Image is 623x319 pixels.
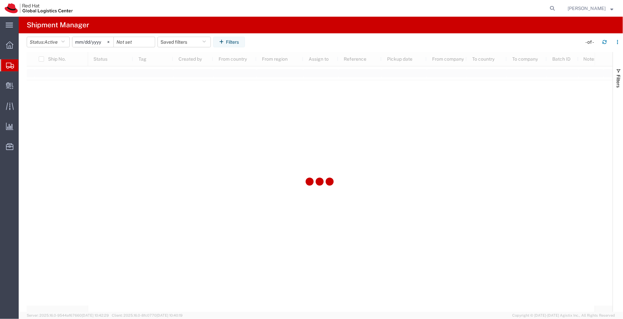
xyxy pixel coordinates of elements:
[5,3,73,13] img: logo
[27,313,109,317] span: Server: 2025.16.0-9544af67660
[213,37,245,47] button: Filters
[112,313,183,317] span: Client: 2025.16.0-8fc0770
[616,75,621,88] span: Filters
[585,39,597,46] div: - of -
[568,5,606,12] span: Pallav Sen Gupta
[157,313,183,317] span: [DATE] 10:40:19
[72,37,113,47] input: Not set
[158,37,211,47] button: Saved filters
[567,4,614,12] button: [PERSON_NAME]
[114,37,155,47] input: Not set
[27,17,89,33] h4: Shipment Manager
[512,313,615,318] span: Copyright © [DATE]-[DATE] Agistix Inc., All Rights Reserved
[44,39,58,45] span: Active
[27,37,70,47] button: Status:Active
[82,313,109,317] span: [DATE] 10:42:29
